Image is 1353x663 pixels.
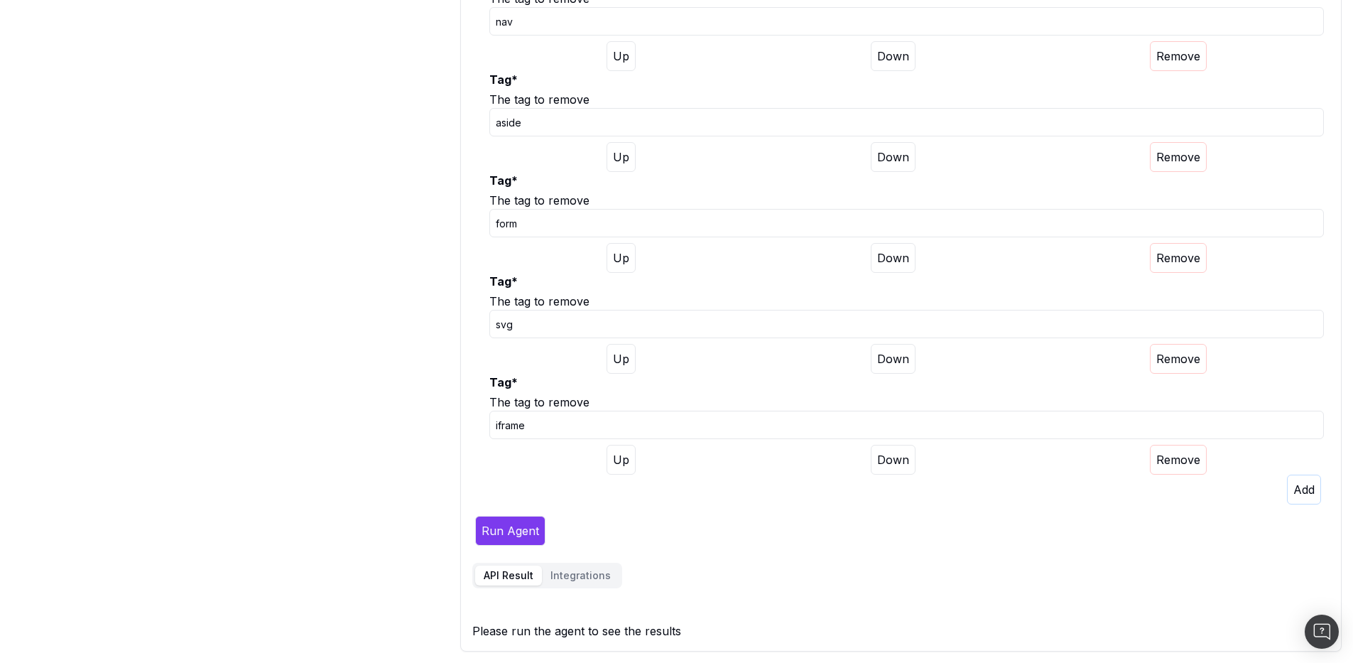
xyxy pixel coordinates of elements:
button: Remove [1150,142,1207,172]
button: Move up [607,445,636,475]
button: Remove [1150,41,1207,71]
label: Tag [489,273,1324,290]
div: The tag to remove [489,293,1324,310]
button: Remove [1150,445,1207,475]
div: The tag to remove [489,394,1324,411]
label: Tag [489,374,1324,391]
div: The tag to remove [489,192,1324,209]
button: Integrations [542,566,619,586]
button: Move up [607,243,636,273]
button: Move up [607,344,636,374]
button: Run Agent [475,516,545,546]
button: Move down [871,344,915,374]
label: Tag [489,172,1324,189]
button: Move down [871,445,915,475]
div: Open Intercom Messenger [1305,615,1339,649]
button: Move up [607,142,636,172]
button: Remove [1150,243,1207,273]
div: The tag to remove [489,91,1324,108]
div: Please run the agent to see the results [472,622,1330,640]
label: Tag [489,71,1324,88]
button: Move down [871,41,915,71]
button: Move down [871,243,915,273]
button: Remove [1150,344,1207,374]
button: Move down [871,142,915,172]
button: Move up [607,41,636,71]
button: Add [1287,475,1321,505]
button: API Result [475,566,542,586]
